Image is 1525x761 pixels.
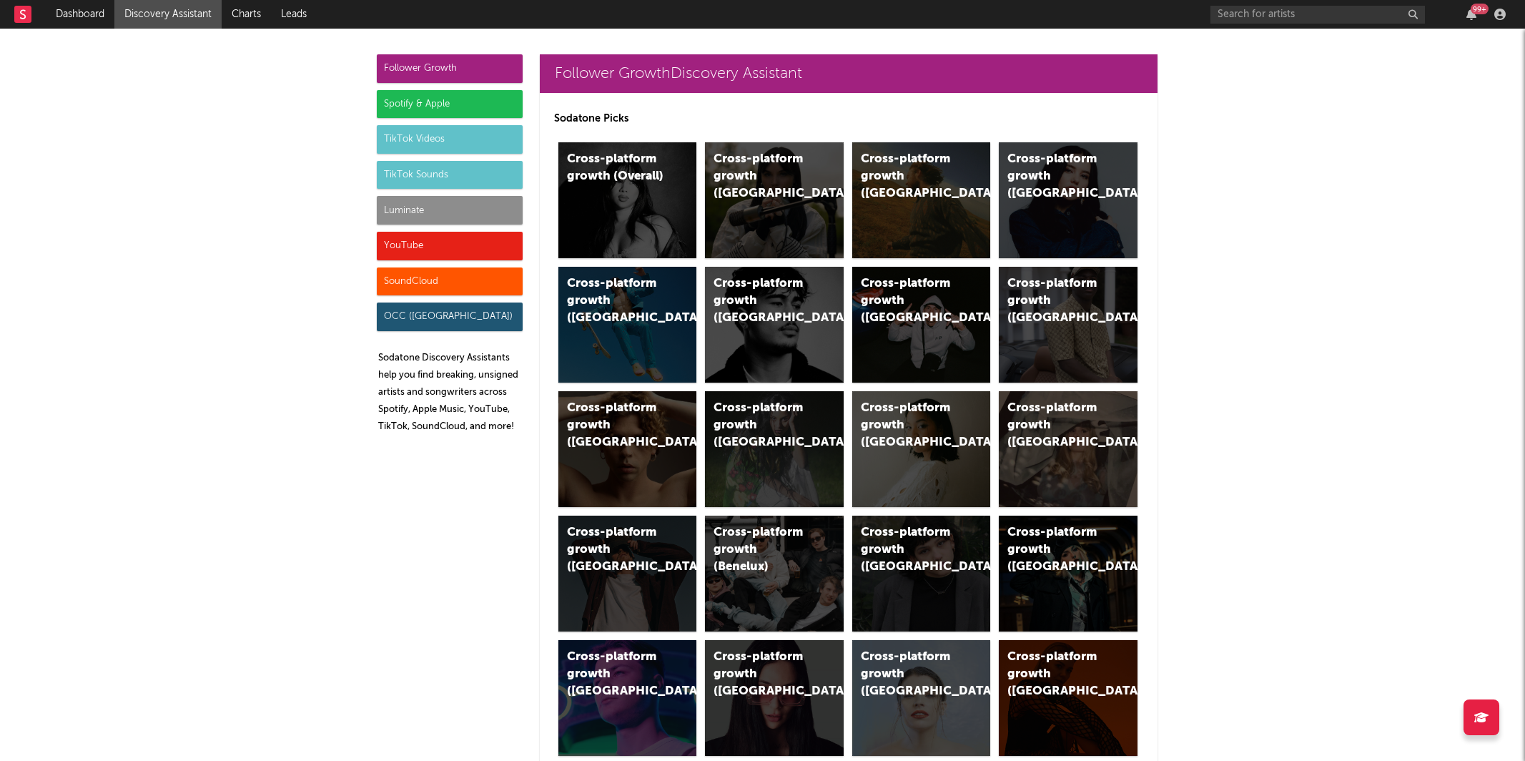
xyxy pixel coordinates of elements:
div: Cross-platform growth ([GEOGRAPHIC_DATA]) [1007,524,1105,576]
div: Cross-platform growth ([GEOGRAPHIC_DATA]/GSA) [861,275,958,327]
a: Cross-platform growth ([GEOGRAPHIC_DATA]) [558,516,697,632]
div: Cross-platform growth ([GEOGRAPHIC_DATA]) [861,400,958,451]
a: Cross-platform growth ([GEOGRAPHIC_DATA]) [705,640,844,756]
a: Cross-platform growth ([GEOGRAPHIC_DATA]) [852,142,991,258]
a: Cross-platform growth ([GEOGRAPHIC_DATA]) [999,267,1137,383]
a: Cross-platform growth ([GEOGRAPHIC_DATA]) [999,391,1137,507]
div: TikTok Sounds [377,161,523,190]
div: Cross-platform growth ([GEOGRAPHIC_DATA]) [567,275,664,327]
p: Sodatone Picks [554,110,1143,127]
a: Cross-platform growth ([GEOGRAPHIC_DATA]) [852,391,991,507]
div: Luminate [377,196,523,225]
div: Cross-platform growth ([GEOGRAPHIC_DATA]) [567,649,664,700]
p: Sodatone Discovery Assistants help you find breaking, unsigned artists and songwriters across Spo... [378,350,523,436]
div: SoundCloud [377,267,523,296]
a: Cross-platform growth ([GEOGRAPHIC_DATA]) [705,267,844,383]
div: Cross-platform growth ([GEOGRAPHIC_DATA]) [1007,400,1105,451]
div: 99 + [1471,4,1489,14]
div: YouTube [377,232,523,260]
a: Cross-platform growth ([GEOGRAPHIC_DATA]) [558,267,697,383]
button: 99+ [1466,9,1476,20]
div: Cross-platform growth ([GEOGRAPHIC_DATA]) [861,649,958,700]
div: Cross-platform growth ([GEOGRAPHIC_DATA]) [714,649,811,700]
input: Search for artists [1210,6,1425,24]
div: Cross-platform growth (Overall) [567,151,664,185]
a: Cross-platform growth ([GEOGRAPHIC_DATA]) [852,640,991,756]
div: Cross-platform growth ([GEOGRAPHIC_DATA]) [567,524,664,576]
a: Cross-platform growth ([GEOGRAPHIC_DATA]/GSA) [852,267,991,383]
div: TikTok Videos [377,125,523,154]
div: Cross-platform growth ([GEOGRAPHIC_DATA]) [861,524,958,576]
div: Cross-platform growth ([GEOGRAPHIC_DATA]) [567,400,664,451]
a: Cross-platform growth ([GEOGRAPHIC_DATA]) [705,391,844,507]
a: Cross-platform growth ([GEOGRAPHIC_DATA]) [558,391,697,507]
div: Cross-platform growth ([GEOGRAPHIC_DATA]) [1007,151,1105,202]
a: Cross-platform growth ([GEOGRAPHIC_DATA]) [999,142,1137,258]
a: Cross-platform growth ([GEOGRAPHIC_DATA]) [999,640,1137,756]
div: Spotify & Apple [377,90,523,119]
a: Cross-platform growth (Overall) [558,142,697,258]
div: Cross-platform growth ([GEOGRAPHIC_DATA]) [714,400,811,451]
div: OCC ([GEOGRAPHIC_DATA]) [377,303,523,331]
a: Cross-platform growth ([GEOGRAPHIC_DATA]) [558,640,697,756]
a: Cross-platform growth ([GEOGRAPHIC_DATA]) [999,516,1137,632]
div: Cross-platform growth (Benelux) [714,524,811,576]
a: Cross-platform growth ([GEOGRAPHIC_DATA]) [852,516,991,632]
div: Cross-platform growth ([GEOGRAPHIC_DATA]) [1007,649,1105,700]
a: Cross-platform growth ([GEOGRAPHIC_DATA]) [705,142,844,258]
div: Cross-platform growth ([GEOGRAPHIC_DATA]) [714,275,811,327]
div: Cross-platform growth ([GEOGRAPHIC_DATA]) [714,151,811,202]
a: Cross-platform growth (Benelux) [705,516,844,632]
div: Cross-platform growth ([GEOGRAPHIC_DATA]) [1007,275,1105,327]
a: Follower GrowthDiscovery Assistant [540,54,1158,93]
div: Follower Growth [377,54,523,83]
div: Cross-platform growth ([GEOGRAPHIC_DATA]) [861,151,958,202]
